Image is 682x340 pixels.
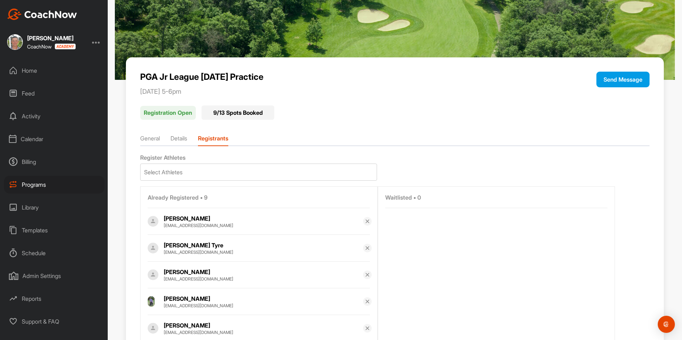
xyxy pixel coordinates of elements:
[4,176,105,194] div: Programs
[365,218,370,224] img: svg+xml;base64,PHN2ZyB3aWR0aD0iMTYiIGhlaWdodD0iMTYiIHZpZXdCb3g9IjAgMCAxNiAxNiIgZmlsbD0ibm9uZSIgeG...
[4,130,105,148] div: Calendar
[144,168,183,176] div: Select Athletes
[164,330,363,335] div: [EMAIL_ADDRESS][DOMAIN_NAME]
[7,34,23,50] img: square_c0e2c32ef8752ec6cc06712238412571.jpg
[148,216,158,227] img: Profile picture
[4,153,105,171] div: Billing
[148,194,208,201] span: Already Registered • 9
[164,249,363,255] div: [EMAIL_ADDRESS][DOMAIN_NAME]
[365,245,370,251] img: svg+xml;base64,PHN2ZyB3aWR0aD0iMTYiIGhlaWdodD0iMTYiIHZpZXdCb3g9IjAgMCAxNiAxNiIgZmlsbD0ibm9uZSIgeG...
[164,241,363,249] div: [PERSON_NAME] Tyre
[164,303,363,309] div: [EMAIL_ADDRESS][DOMAIN_NAME]
[164,294,363,303] div: [PERSON_NAME]
[4,199,105,216] div: Library
[148,296,155,307] img: Profile picture
[170,134,187,145] li: Details
[4,267,105,285] div: Admin Settings
[365,299,370,304] img: svg+xml;base64,PHN2ZyB3aWR0aD0iMTYiIGhlaWdodD0iMTYiIHZpZXdCb3g9IjAgMCAxNiAxNiIgZmlsbD0ibm9uZSIgeG...
[385,194,421,201] span: Waitlisted • 0
[140,134,160,145] li: General
[4,290,105,308] div: Reports
[365,272,370,278] img: svg+xml;base64,PHN2ZyB3aWR0aD0iMTYiIGhlaWdodD0iMTYiIHZpZXdCb3g9IjAgMCAxNiAxNiIgZmlsbD0ibm9uZSIgeG...
[27,43,76,50] div: CoachNow
[4,62,105,79] div: Home
[148,323,158,334] img: Profile picture
[4,221,105,239] div: Templates
[4,84,105,102] div: Feed
[164,276,363,282] div: [EMAIL_ADDRESS][DOMAIN_NAME]
[4,107,105,125] div: Activity
[140,154,185,161] span: Register Athletes
[148,269,158,280] img: Profile picture
[164,321,363,330] div: [PERSON_NAME]
[4,244,105,262] div: Schedule
[198,134,228,145] li: Registrants
[148,243,158,253] img: Profile picture
[4,313,105,330] div: Support & FAQ
[7,9,77,20] img: CoachNow
[365,325,370,331] img: svg+xml;base64,PHN2ZyB3aWR0aD0iMTYiIGhlaWdodD0iMTYiIHZpZXdCb3g9IjAgMCAxNiAxNiIgZmlsbD0ibm9uZSIgeG...
[140,72,548,82] p: PGA Jr League [DATE] Practice
[164,214,363,223] div: [PERSON_NAME]
[140,106,196,120] p: Registration Open
[164,223,363,228] div: [EMAIL_ADDRESS][DOMAIN_NAME]
[202,105,274,120] div: 9 / 13 Spots Booked
[140,88,548,96] p: [DATE] 5-6pm
[596,72,650,87] button: Send Message
[658,316,675,333] div: Open Intercom Messenger
[27,35,76,41] div: [PERSON_NAME]
[55,43,76,50] img: CoachNow acadmey
[164,268,363,276] div: [PERSON_NAME]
